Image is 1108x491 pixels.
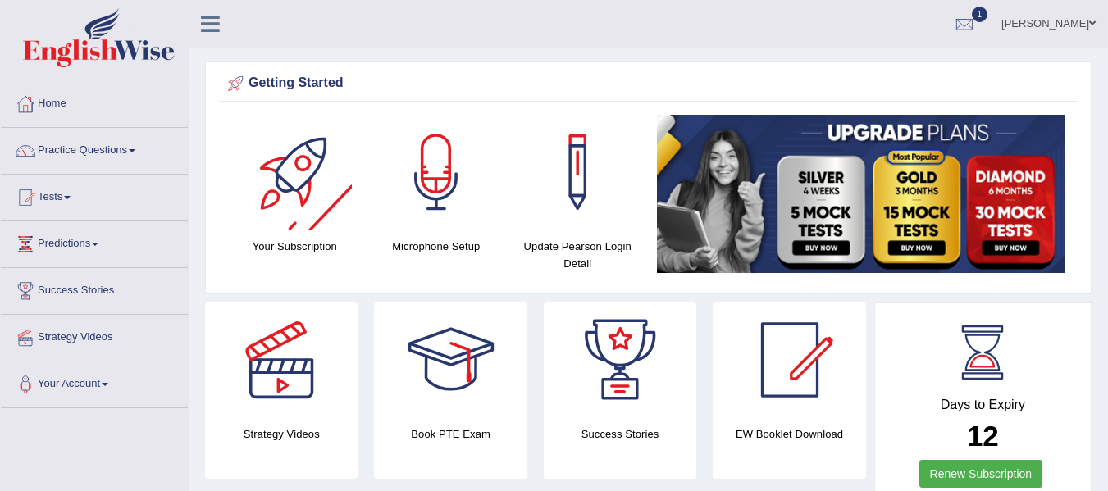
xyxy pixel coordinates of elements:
[374,425,527,443] h4: Book PTE Exam
[713,425,865,443] h4: EW Booklet Download
[374,238,499,255] h4: Microphone Setup
[893,398,1073,412] h4: Days to Expiry
[205,425,358,443] h4: Strategy Videos
[1,268,188,309] a: Success Stories
[232,238,358,255] h4: Your Subscription
[1,81,188,122] a: Home
[919,460,1043,488] a: Renew Subscription
[224,71,1073,96] div: Getting Started
[1,175,188,216] a: Tests
[515,238,641,272] h4: Update Pearson Login Detail
[544,425,696,443] h4: Success Stories
[1,315,188,356] a: Strategy Videos
[1,128,188,169] a: Practice Questions
[1,361,188,402] a: Your Account
[1,221,188,262] a: Predictions
[972,7,988,22] span: 1
[967,420,999,452] b: 12
[657,115,1065,273] img: small5.jpg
